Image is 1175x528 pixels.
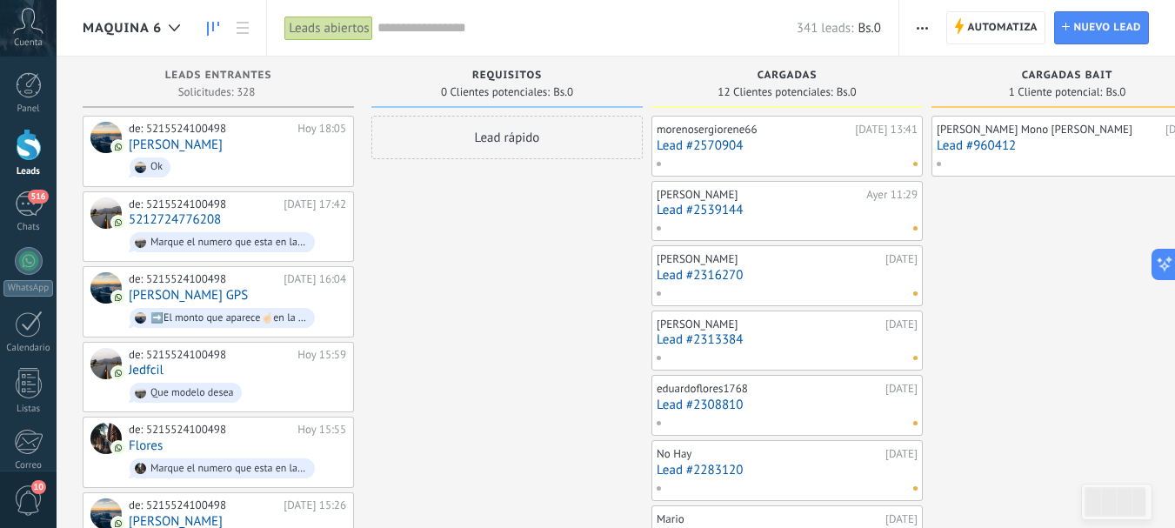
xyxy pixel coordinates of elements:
[129,288,248,303] a: [PERSON_NAME] GPS
[297,348,346,362] div: Hoy 15:59
[885,382,918,396] div: [DATE]
[284,272,346,286] div: [DATE] 16:04
[129,212,221,227] a: 5212724776208
[758,70,818,82] span: CARGADAS
[150,237,307,249] div: Marque el numero que esta en la marca de su interes para mostrarle los modelos diponibles 1 MOTOR...
[91,70,345,84] div: Leads Entrantes
[657,447,881,461] div: No Hay
[913,356,918,360] span: No hay nada asignado
[1009,87,1103,97] span: 1 Cliente potencial:
[657,317,881,331] div: [PERSON_NAME]
[657,123,851,137] div: morenosergiorene66
[284,16,373,41] div: Leads abiertos
[28,190,48,204] span: 516
[129,423,291,437] div: de: 5215524100498
[297,122,346,136] div: Hoy 18:05
[3,280,53,297] div: WhatsApp
[553,87,573,97] span: Bs.0
[3,404,54,415] div: Listas
[913,486,918,491] span: No hay nada asignado
[129,438,163,453] a: Flores
[858,20,880,37] span: Bs.0
[855,123,918,137] div: [DATE] 13:41
[150,463,307,475] div: Marque el numero que esta en la marca de su interes para mostrarle los modelos diponibles 1 MOTOR...
[885,252,918,266] div: [DATE]
[797,20,854,37] span: 341 leads:
[112,442,124,454] img: com.amocrm.amocrmwa.svg
[129,122,291,136] div: de: 5215524100498
[1022,70,1113,82] span: CARGADAS BAIT
[112,367,124,379] img: com.amocrm.amocrmwa.svg
[657,188,862,202] div: [PERSON_NAME]
[1073,12,1141,43] span: Nuevo lead
[885,447,918,461] div: [DATE]
[380,70,634,84] div: REQUISITOS
[150,387,234,399] div: Que modelo desea
[31,480,46,494] span: 10
[885,317,918,331] div: [DATE]
[178,87,256,97] span: Solicitudes: 328
[3,104,54,115] div: Panel
[657,463,918,478] a: Lead #2283120
[150,312,307,324] div: ➡️El monto que aparece☝🏻en la imagen es el precio que pagará cada mes por el equipo en un plazo d...
[967,12,1038,43] span: Automatiza
[83,20,162,37] span: MAQUINA 6
[129,498,277,512] div: de: 5215524100498
[866,188,918,202] div: Ayer 11:29
[657,138,918,153] a: Lead #2570904
[1105,87,1125,97] span: Bs.0
[472,70,542,82] span: REQUISITOS
[129,363,164,378] a: Jedfcil
[112,217,124,229] img: com.amocrm.amocrmwa.svg
[937,123,1161,137] div: [PERSON_NAME] Mono [PERSON_NAME]
[165,70,272,82] span: Leads Entrantes
[129,197,277,211] div: de: 5215524100498
[90,197,122,229] div: 5212724776208
[657,398,918,412] a: Lead #2308810
[657,382,881,396] div: eduardoflores1768
[718,87,832,97] span: 12 Clientes potenciales:
[129,272,277,286] div: de: 5215524100498
[112,291,124,304] img: com.amocrm.amocrmwa.svg
[150,161,163,173] div: Ok
[885,512,918,526] div: [DATE]
[129,348,291,362] div: de: 5215524100498
[913,162,918,166] span: No hay nada asignado
[913,291,918,296] span: No hay nada asignado
[14,37,43,49] span: Cuenta
[90,122,122,153] div: Olivares
[371,116,643,159] div: Lead rápido
[657,252,881,266] div: [PERSON_NAME]
[297,423,346,437] div: Hoy 15:55
[657,203,918,217] a: Lead #2539144
[112,141,124,153] img: com.amocrm.amocrmwa.svg
[3,222,54,233] div: Chats
[657,512,881,526] div: Mario
[90,272,122,304] div: Agustín GPS
[90,348,122,379] div: Jedfcil
[3,343,54,354] div: Calendario
[90,423,122,454] div: Flores
[946,11,1045,44] a: Automatiza
[657,268,918,283] a: Lead #2316270
[660,70,914,84] div: CARGADAS
[441,87,550,97] span: 0 Clientes potenciales:
[284,498,346,512] div: [DATE] 15:26
[837,87,857,97] span: Bs.0
[3,166,54,177] div: Leads
[913,421,918,425] span: No hay nada asignado
[657,332,918,347] a: Lead #2313384
[284,197,346,211] div: [DATE] 17:42
[3,460,54,471] div: Correo
[913,226,918,231] span: No hay nada asignado
[1054,11,1149,44] a: Nuevo lead
[129,137,223,152] a: [PERSON_NAME]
